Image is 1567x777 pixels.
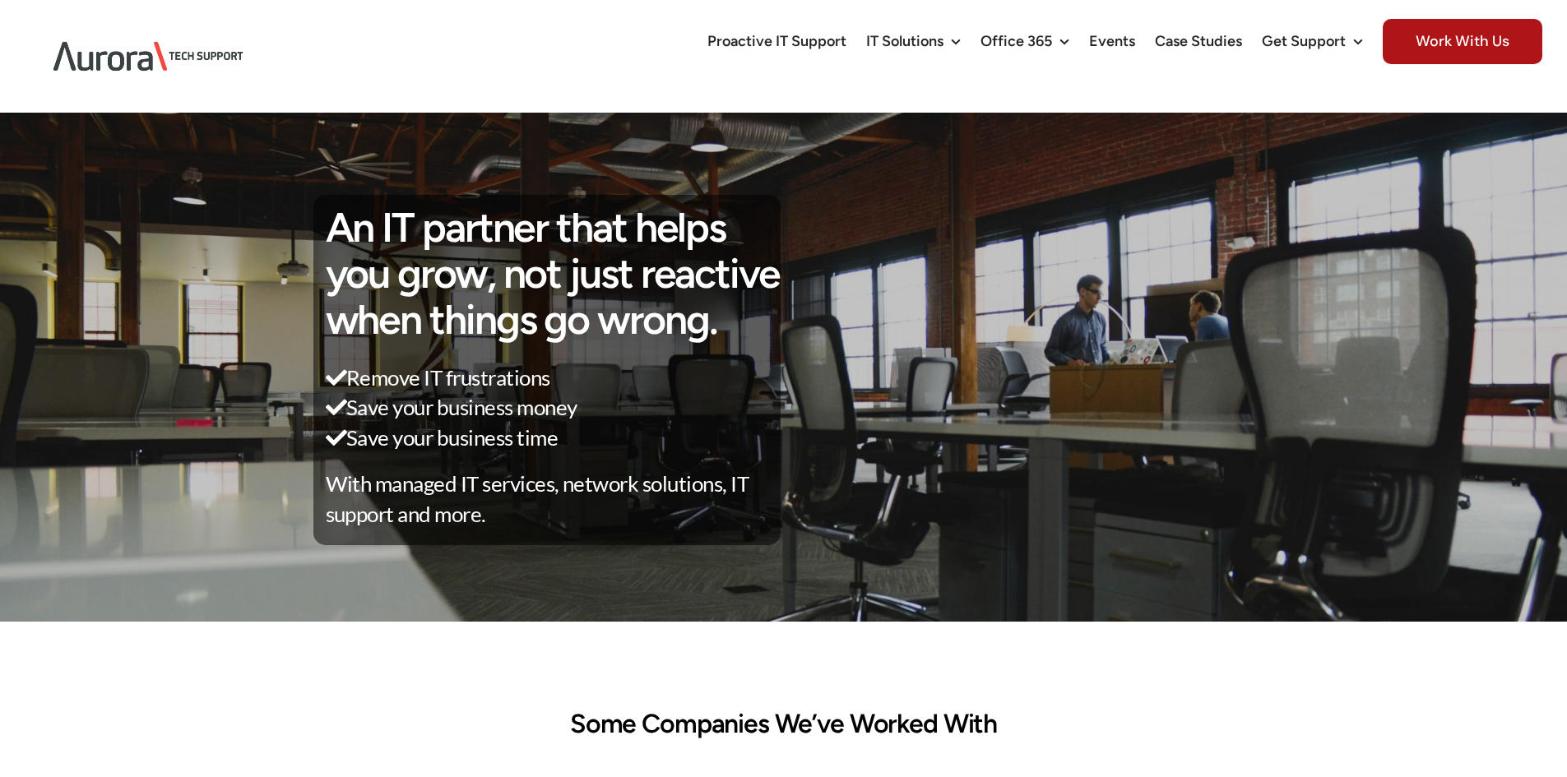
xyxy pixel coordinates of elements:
[326,205,781,343] h1: An IT partner that helps you grow, not just reactive when things go wrong.
[326,469,781,529] p: With managed IT services, network solutions, IT support and more.
[1155,34,1242,49] span: Case Studies
[1089,34,1135,49] span: Events
[866,34,943,49] span: IT Solutions
[25,13,271,99] img: Aurora Tech Support Logo
[1262,34,1346,49] span: Get Support
[981,34,1052,49] span: Office 365
[707,34,846,49] span: Proactive IT Support
[1383,19,1542,64] span: Work With Us
[331,709,1236,738] h2: Some Companies We’ve Worked With
[326,363,781,452] p: Remove IT frustrations Save your business money Save your business time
